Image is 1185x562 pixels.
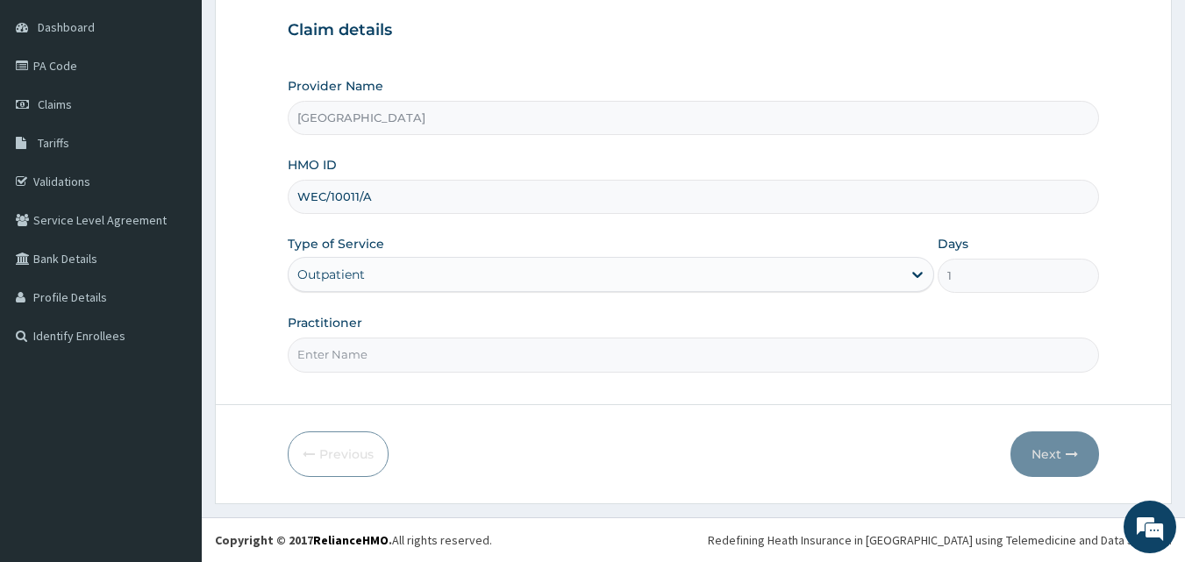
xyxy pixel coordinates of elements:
h3: Claim details [288,21,1100,40]
button: Next [1010,431,1099,477]
div: Redefining Heath Insurance in [GEOGRAPHIC_DATA] using Telemedicine and Data Science! [708,531,1172,549]
label: Practitioner [288,314,362,331]
div: Outpatient [297,266,365,283]
span: Dashboard [38,19,95,35]
label: Provider Name [288,77,383,95]
span: Claims [38,96,72,112]
input: Enter Name [288,338,1100,372]
span: Tariffs [38,135,69,151]
div: Minimize live chat window [288,9,330,51]
input: Enter HMO ID [288,180,1100,214]
label: Type of Service [288,235,384,253]
div: Chat with us now [91,98,295,121]
a: RelianceHMO [313,532,389,548]
img: d_794563401_company_1708531726252_794563401 [32,88,71,132]
button: Previous [288,431,389,477]
textarea: Type your message and hit 'Enter' [9,375,334,437]
strong: Copyright © 2017 . [215,532,392,548]
label: HMO ID [288,156,337,174]
footer: All rights reserved. [202,517,1185,562]
span: We're online! [102,169,242,346]
label: Days [938,235,968,253]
